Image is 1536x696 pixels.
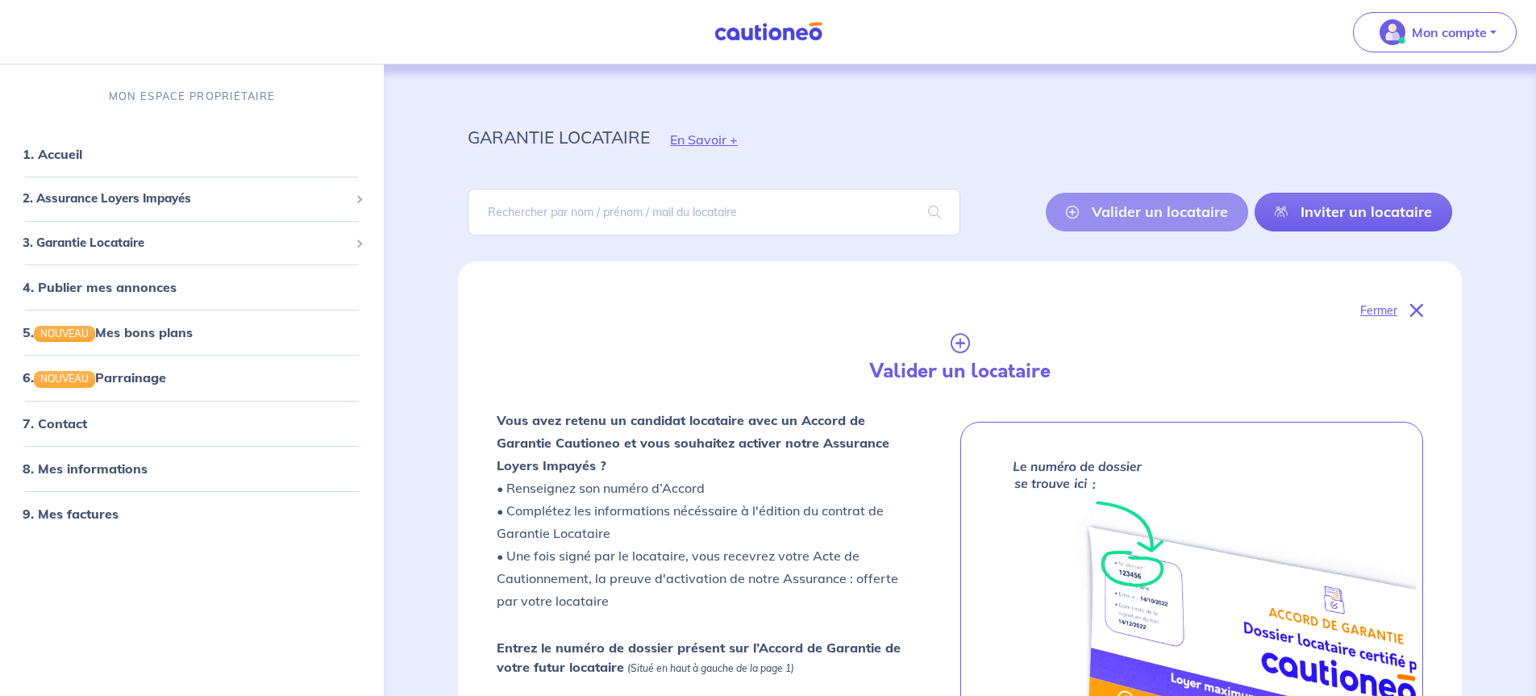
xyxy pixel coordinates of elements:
input: Rechercher par nom / prénom / mail du locataire [468,189,959,235]
div: 7. Contact [6,407,377,440]
a: Inviter un locataire [1255,193,1452,231]
span: search [909,190,960,235]
em: (Situé en haut à gauche de la page 1) [627,662,794,674]
img: Cautioneo [708,22,829,42]
div: 8. Mes informations [6,452,377,485]
a: 4. Publier mes annonces [23,279,177,295]
p: MON ESPACE PROPRIÉTAIRE [109,89,275,104]
div: 9. Mes factures [6,498,377,530]
span: 2. Assurance Loyers Impayés [23,190,349,208]
h4: Valider un locataire [723,360,1196,383]
div: 2. Assurance Loyers Impayés [6,183,377,215]
div: 6.NOUVEAUParrainage [6,362,377,394]
div: 4. Publier mes annonces [6,271,377,303]
button: En Savoir + [650,116,758,163]
img: illu_account_valid_menu.svg [1380,19,1405,45]
p: Fermer [1360,300,1397,321]
div: 3. Garantie Locataire [6,227,377,259]
p: • Renseignez son numéro d’Accord • Complétez les informations nécéssaire à l'édition du contrat d... [497,409,914,612]
a: 6.NOUVEAUParrainage [23,370,166,386]
div: 5.NOUVEAUMes bons plans [6,316,377,348]
a: 5.NOUVEAUMes bons plans [23,324,193,340]
button: illu_account_valid_menu.svgMon compte [1353,12,1517,52]
a: 1. Accueil [23,146,82,162]
p: Mon compte [1412,23,1487,42]
p: garantie locataire [468,123,650,152]
div: 1. Accueil [6,138,377,170]
span: 3. Garantie Locataire [23,234,349,252]
a: 8. Mes informations [23,461,148,477]
a: 7. Contact [23,415,87,431]
strong: Entrez le numéro de dossier présent sur l’Accord de Garantie de votre futur locataire [497,640,901,675]
a: 9. Mes factures [23,506,119,522]
strong: Vous avez retenu un candidat locataire avec un Accord de Garantie Cautioneo et vous souhaitez act... [497,412,889,473]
